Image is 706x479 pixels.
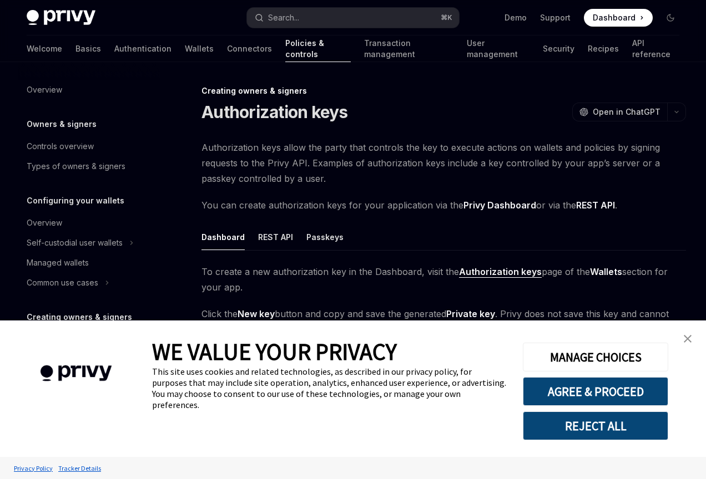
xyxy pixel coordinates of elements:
div: Controls overview [27,140,94,153]
div: Types of owners & signers [27,160,125,173]
img: dark logo [27,10,95,26]
a: API reference [632,35,679,62]
span: Open in ChatGPT [593,106,660,118]
a: Overview [18,80,160,100]
h5: Owners & signers [27,118,97,131]
div: Overview [27,216,62,230]
img: close banner [684,335,692,343]
strong: New key [238,308,275,319]
div: This site uses cookies and related technologies, as described in our privacy policy, for purposes... [152,366,506,410]
img: company logo [17,349,135,398]
h5: Creating owners & signers [27,310,132,324]
div: Common use cases [27,276,98,289]
span: Dashboard [593,12,636,23]
a: Authorization keys [459,266,542,278]
a: Recipes [588,35,619,62]
span: To create a new authorization key in the Dashboard, visit the page of the section for your app. [201,264,686,295]
button: Passkeys [306,224,344,250]
div: Self-custodial user wallets [27,236,123,249]
strong: Privy Dashboard [463,200,536,211]
button: Toggle dark mode [662,9,679,27]
div: Overview [27,83,62,96]
a: Dashboard [584,9,653,27]
button: Open in ChatGPT [572,103,667,121]
div: Search... [268,11,299,24]
button: Dashboard [201,224,245,250]
a: Connectors [227,35,272,62]
a: Basics [75,35,101,62]
a: Support [540,12,571,23]
span: Click the button and copy and save the generated . Privy does not save this key and cannot help y... [201,306,686,337]
span: You can create authorization keys for your application via the or via the . [201,197,686,213]
a: Overview [18,213,160,233]
div: Managed wallets [27,256,89,269]
a: Security [543,35,574,62]
a: close banner [677,328,699,350]
a: User management [467,35,530,62]
button: AGREE & PROCEED [523,377,668,406]
a: Transaction management [364,35,453,62]
a: Welcome [27,35,62,62]
strong: REST API [576,200,615,211]
a: Wallets [185,35,214,62]
span: ⌘ K [441,13,452,22]
a: Controls overview [18,136,160,156]
span: WE VALUE YOUR PRIVACY [152,337,397,366]
button: REST API [258,224,293,250]
div: Creating owners & signers [201,85,686,96]
a: Tracker Details [56,458,104,478]
button: MANAGE CHOICES [523,343,668,371]
a: Policies & controls [285,35,351,62]
button: Search...⌘K [247,8,458,28]
h5: Configuring your wallets [27,194,124,207]
button: REJECT ALL [523,411,668,440]
strong: Wallets [590,266,622,277]
span: Authorization keys allow the party that controls the key to execute actions on wallets and polici... [201,140,686,186]
a: Demo [505,12,527,23]
a: Authentication [114,35,172,62]
a: Types of owners & signers [18,156,160,176]
strong: Private key [446,308,495,319]
a: Managed wallets [18,253,160,273]
a: Privacy Policy [11,458,56,478]
strong: Authorization keys [459,266,542,277]
h1: Authorization keys [201,102,348,122]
